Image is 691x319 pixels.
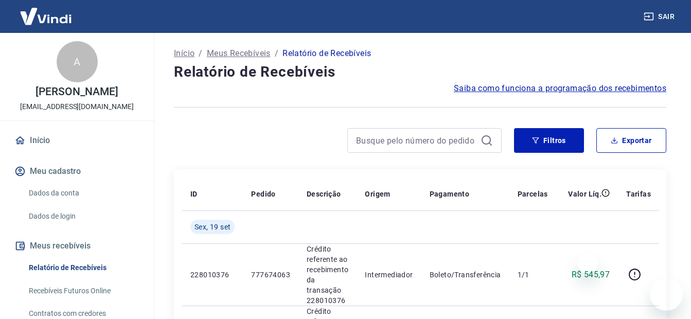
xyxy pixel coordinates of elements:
p: Pedido [251,189,275,199]
p: Crédito referente ao recebimento da transação 228010376 [307,244,348,306]
a: Início [12,129,141,152]
input: Busque pelo número do pedido [356,133,476,148]
p: [EMAIL_ADDRESS][DOMAIN_NAME] [20,101,134,112]
p: Pagamento [430,189,470,199]
h4: Relatório de Recebíveis [174,62,666,82]
a: Dados da conta [25,183,141,204]
p: Descrição [307,189,341,199]
iframe: Button to launch messaging window [650,278,683,311]
p: 1/1 [518,270,548,280]
p: Origem [365,189,390,199]
a: Relatório de Recebíveis [25,257,141,278]
a: Dados de login [25,206,141,227]
button: Exportar [596,128,666,153]
a: Início [174,47,194,60]
button: Meu cadastro [12,160,141,183]
p: [PERSON_NAME] [36,86,118,97]
p: Tarifas [626,189,651,199]
img: Vindi [12,1,79,32]
p: R$ 545,97 [572,269,610,281]
p: Parcelas [518,189,548,199]
p: ID [190,189,198,199]
p: 777674063 [251,270,290,280]
p: / [199,47,202,60]
button: Meus recebíveis [12,235,141,257]
p: Boleto/Transferência [430,270,501,280]
p: Relatório de Recebíveis [282,47,371,60]
iframe: Close message [577,253,598,274]
a: Meus Recebíveis [207,47,271,60]
a: Recebíveis Futuros Online [25,280,141,302]
p: 228010376 [190,270,235,280]
button: Sair [642,7,679,26]
p: Intermediador [365,270,413,280]
span: Sex, 19 set [194,222,231,232]
div: A [57,41,98,82]
p: / [275,47,278,60]
button: Filtros [514,128,584,153]
a: Saiba como funciona a programação dos recebimentos [454,82,666,95]
p: Valor Líq. [568,189,601,199]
